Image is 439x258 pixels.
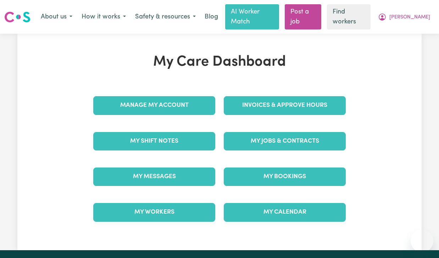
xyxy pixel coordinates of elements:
[93,96,215,115] a: Manage My Account
[36,10,77,24] button: About us
[224,96,346,115] a: Invoices & Approve Hours
[224,168,346,186] a: My Bookings
[411,230,433,252] iframe: Button to launch messaging window
[373,10,435,24] button: My Account
[285,4,321,29] a: Post a job
[4,9,30,25] a: Careseekers logo
[327,4,371,29] a: Find workers
[389,13,430,21] span: [PERSON_NAME]
[89,54,350,71] h1: My Care Dashboard
[225,4,279,29] a: AI Worker Match
[77,10,130,24] button: How it works
[224,203,346,221] a: My Calendar
[224,132,346,150] a: My Jobs & Contracts
[93,168,215,186] a: My Messages
[200,9,222,25] a: Blog
[4,11,30,23] img: Careseekers logo
[93,203,215,221] a: My Workers
[130,10,200,24] button: Safety & resources
[93,132,215,150] a: My Shift Notes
